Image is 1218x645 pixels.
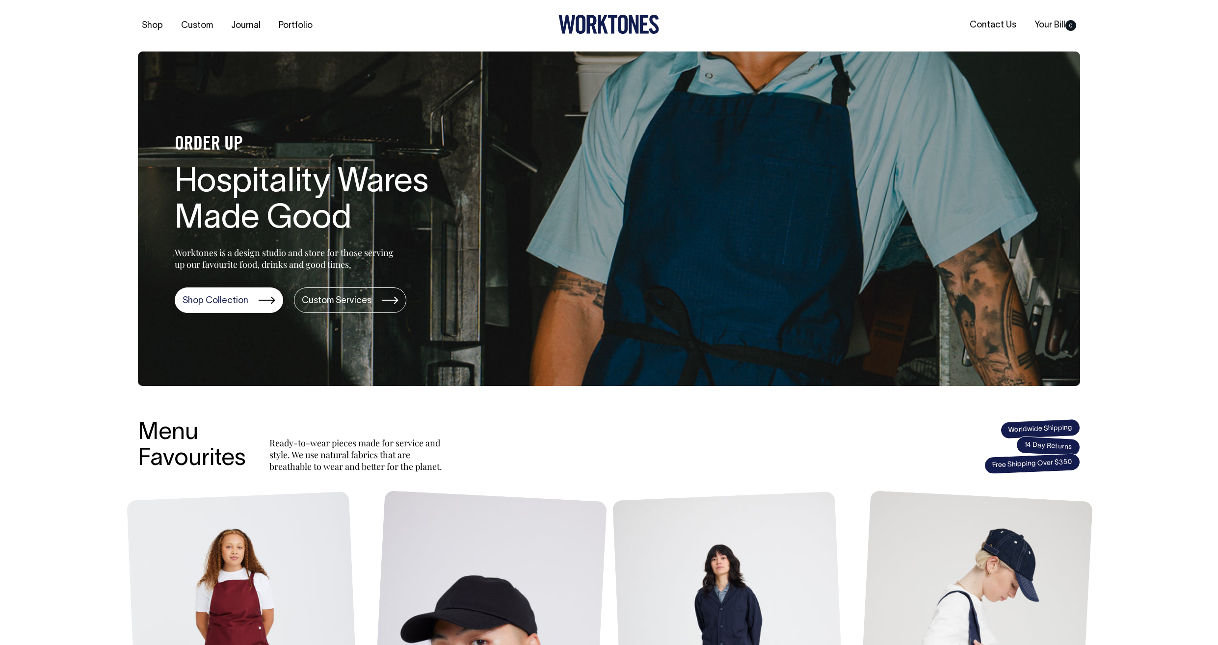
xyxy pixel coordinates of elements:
[138,18,167,34] a: Shop
[1016,436,1081,457] span: 14 Day Returns
[227,18,265,34] a: Journal
[1031,17,1080,33] a: Your Bill0
[275,18,317,34] a: Portfolio
[1065,20,1076,31] span: 0
[175,134,489,155] h4: ORDER UP
[269,437,446,472] p: Ready-to-wear pieces made for service and style. We use natural fabrics that are breathable to we...
[1000,418,1080,439] span: Worldwide Shipping
[966,17,1020,33] a: Contact Us
[177,18,217,34] a: Custom
[175,165,489,238] h1: Hospitality Wares Made Good
[138,420,246,472] h3: Menu Favourites
[175,247,398,270] p: Worktones is a design studio and store for those serving up our favourite food, drinks and good t...
[175,287,283,313] a: Shop Collection
[984,453,1080,474] span: Free Shipping Over $350
[294,287,406,313] a: Custom Services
